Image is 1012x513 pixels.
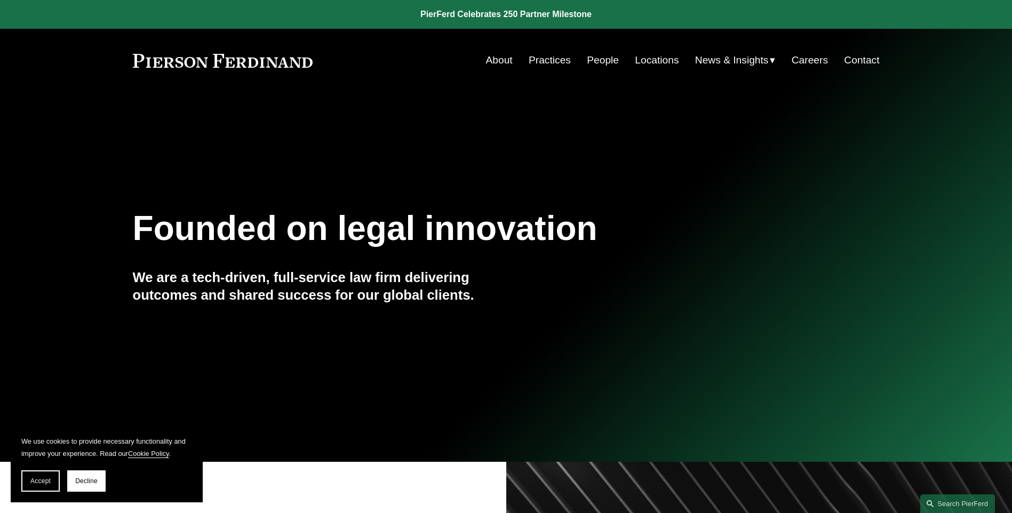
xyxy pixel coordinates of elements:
[486,50,513,70] a: About
[133,209,755,248] h1: Founded on legal innovation
[133,269,506,303] h4: We are a tech-driven, full-service law firm delivering outcomes and shared success for our global...
[792,50,828,70] a: Careers
[67,470,106,492] button: Decline
[695,50,776,70] a: folder dropdown
[30,477,51,485] span: Accept
[844,50,879,70] a: Contact
[587,50,619,70] a: People
[11,424,203,502] section: Cookie banner
[529,50,571,70] a: Practices
[920,494,995,513] a: Search this site
[635,50,679,70] a: Locations
[21,470,60,492] button: Accept
[695,51,769,70] span: News & Insights
[75,477,98,485] span: Decline
[128,450,169,458] a: Cookie Policy
[21,435,192,460] p: We use cookies to provide necessary functionality and improve your experience. Read our .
